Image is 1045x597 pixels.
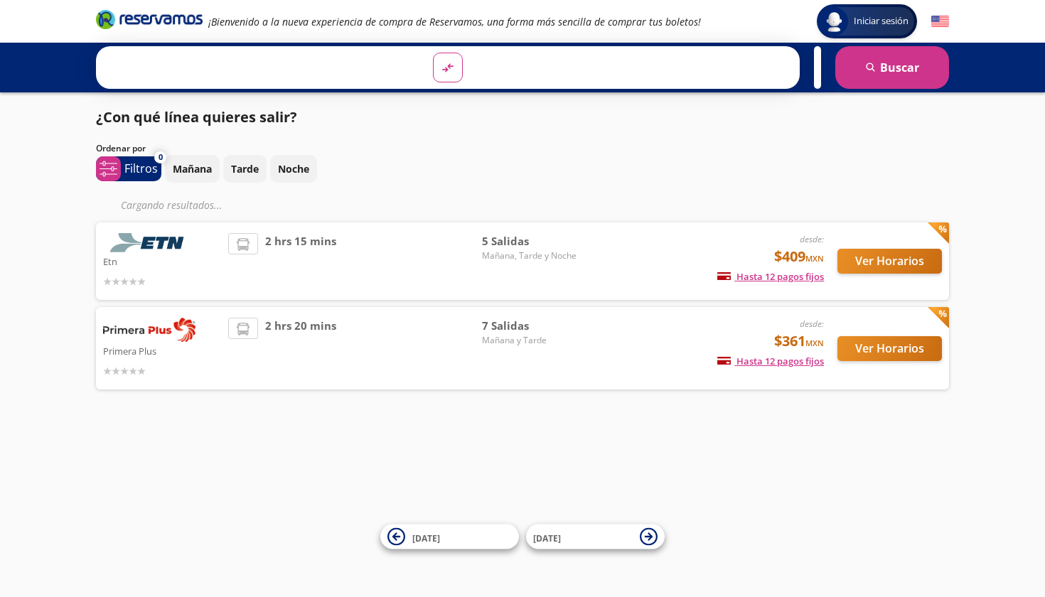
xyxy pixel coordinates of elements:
[717,355,824,367] span: Hasta 12 pagos fijos
[533,532,561,544] span: [DATE]
[270,155,317,183] button: Noche
[159,151,163,163] span: 0
[96,9,203,34] a: Brand Logo
[96,142,146,155] p: Ordenar por
[208,15,701,28] em: ¡Bienvenido a la nueva experiencia de compra de Reservamos, una forma más sencilla de comprar tus...
[231,161,259,176] p: Tarde
[265,318,336,379] span: 2 hrs 20 mins
[103,342,221,359] p: Primera Plus
[96,156,161,181] button: 0Filtros
[380,525,519,549] button: [DATE]
[835,46,949,89] button: Buscar
[223,155,267,183] button: Tarde
[173,161,212,176] p: Mañana
[412,532,440,544] span: [DATE]
[774,246,824,267] span: $409
[103,318,195,342] img: Primera Plus
[805,338,824,348] small: MXN
[774,330,824,352] span: $361
[482,334,582,347] span: Mañana y Tarde
[96,107,297,128] p: ¿Con qué línea quieres salir?
[800,318,824,330] em: desde:
[800,233,824,245] em: desde:
[717,270,824,283] span: Hasta 12 pagos fijos
[96,9,203,30] i: Brand Logo
[526,525,665,549] button: [DATE]
[103,252,221,269] p: Etn
[848,14,914,28] span: Iniciar sesión
[805,253,824,264] small: MXN
[103,233,195,252] img: Etn
[837,336,942,361] button: Ver Horarios
[482,233,582,249] span: 5 Salidas
[482,249,582,262] span: Mañana, Tarde y Noche
[482,318,582,334] span: 7 Salidas
[121,198,223,212] em: Cargando resultados ...
[837,249,942,274] button: Ver Horarios
[931,13,949,31] button: English
[165,155,220,183] button: Mañana
[124,160,158,177] p: Filtros
[278,161,309,176] p: Noche
[265,233,336,289] span: 2 hrs 15 mins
